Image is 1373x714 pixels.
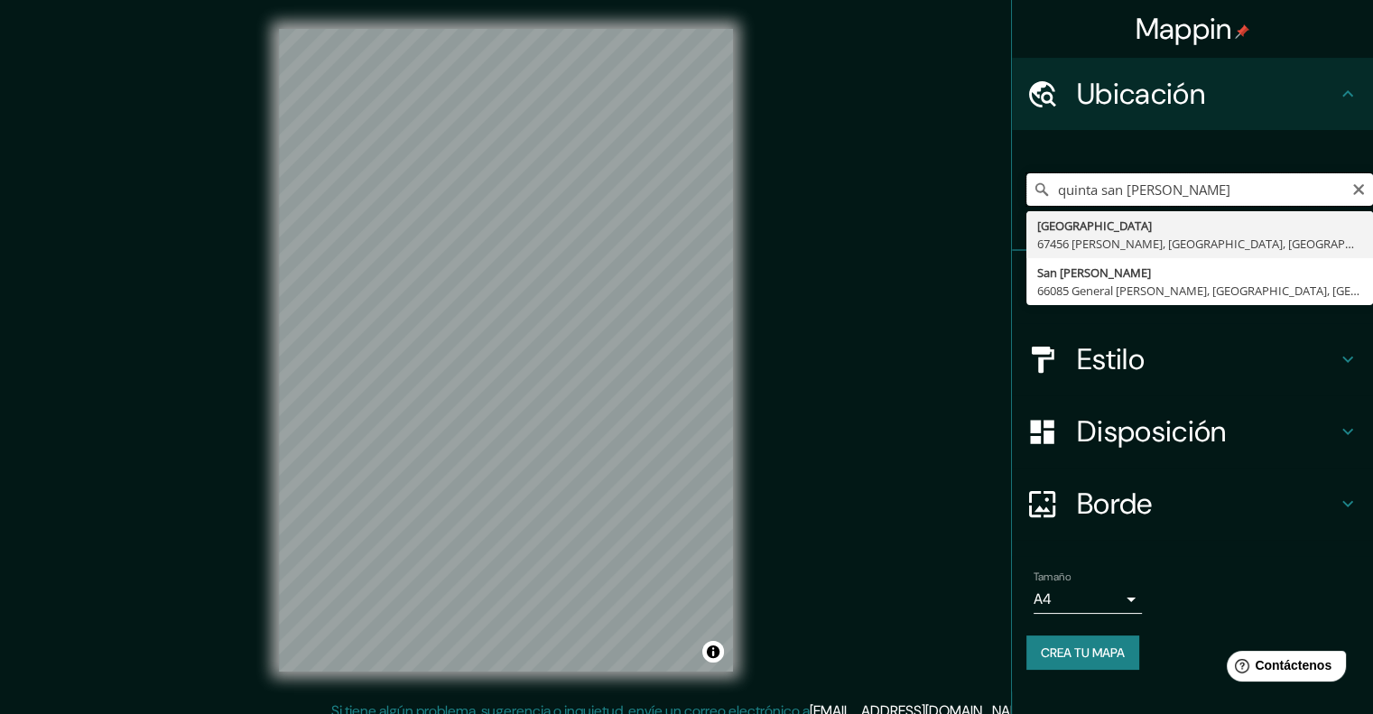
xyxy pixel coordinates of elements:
[1034,589,1052,608] font: A4
[1212,644,1353,694] iframe: Lanzador de widgets de ayuda
[1235,24,1249,39] img: pin-icon.png
[1041,644,1125,661] font: Crea tu mapa
[1012,251,1373,323] div: Patas
[1012,395,1373,468] div: Disposición
[279,29,733,672] canvas: Mapa
[1034,585,1142,614] div: A4
[1136,10,1232,48] font: Mappin
[1077,75,1205,113] font: Ubicación
[1012,323,1373,395] div: Estilo
[1034,570,1071,584] font: Tamaño
[1037,264,1151,281] font: San [PERSON_NAME]
[1012,58,1373,130] div: Ubicación
[1037,218,1152,234] font: [GEOGRAPHIC_DATA]
[1077,340,1145,378] font: Estilo
[1012,468,1373,540] div: Borde
[1351,180,1366,197] button: Claro
[1077,485,1153,523] font: Borde
[1026,173,1373,206] input: Elige tu ciudad o zona
[702,641,724,663] button: Activar o desactivar atribución
[1077,413,1226,450] font: Disposición
[1026,635,1139,670] button: Crea tu mapa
